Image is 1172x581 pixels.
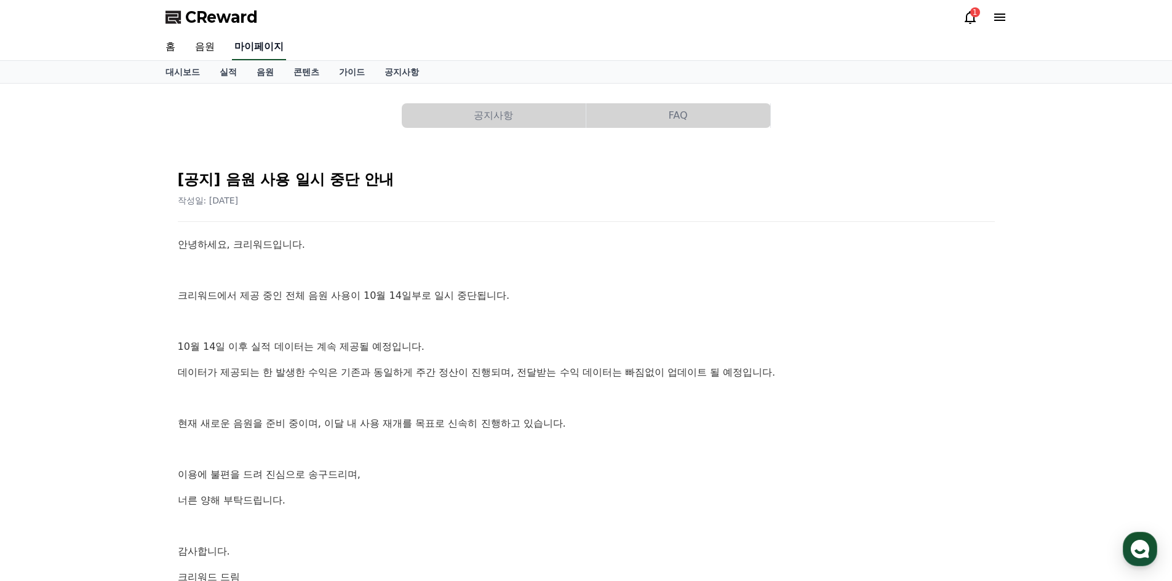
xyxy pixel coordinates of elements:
[178,196,239,205] span: 작성일: [DATE]
[178,237,995,253] p: 안녕하세요, 크리워드입니다.
[178,543,995,559] p: 감사합니다.
[165,7,258,27] a: CReward
[178,288,995,304] p: 크리워드에서 제공 중인 전체 음원 사용이 10월 14일부로 일시 중단됩니다.
[586,103,771,128] a: FAQ
[39,408,46,418] span: 홈
[210,61,247,83] a: 실적
[113,409,127,419] span: 대화
[178,416,995,432] p: 현재 새로운 음원을 준비 중이며, 이달 내 사용 재개를 목표로 신속히 진행하고 있습니다.
[178,339,995,355] p: 10월 14일 이후 실적 데이터는 계속 제공될 예정입니다.
[329,61,375,83] a: 가이드
[178,365,995,381] p: 데이터가 제공되는 한 발생한 수익은 기존과 동일하게 주간 정산이 진행되며, 전달받는 수익 데이터는 빠짐없이 업데이트 될 예정입니다.
[284,61,329,83] a: 콘텐츠
[402,103,586,128] a: 공지사항
[178,467,995,483] p: 이용에 불편을 드려 진심으로 송구드리며,
[963,10,978,25] a: 1
[586,103,770,128] button: FAQ
[178,170,995,189] h2: [공지] 음원 사용 일시 중단 안내
[232,34,286,60] a: 마이페이지
[375,61,429,83] a: 공지사항
[185,34,225,60] a: 음원
[81,390,159,421] a: 대화
[156,61,210,83] a: 대시보드
[178,492,995,508] p: 너른 양해 부탁드립니다.
[247,61,284,83] a: 음원
[402,103,586,128] button: 공지사항
[190,408,205,418] span: 설정
[185,7,258,27] span: CReward
[156,34,185,60] a: 홈
[4,390,81,421] a: 홈
[970,7,980,17] div: 1
[159,390,236,421] a: 설정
